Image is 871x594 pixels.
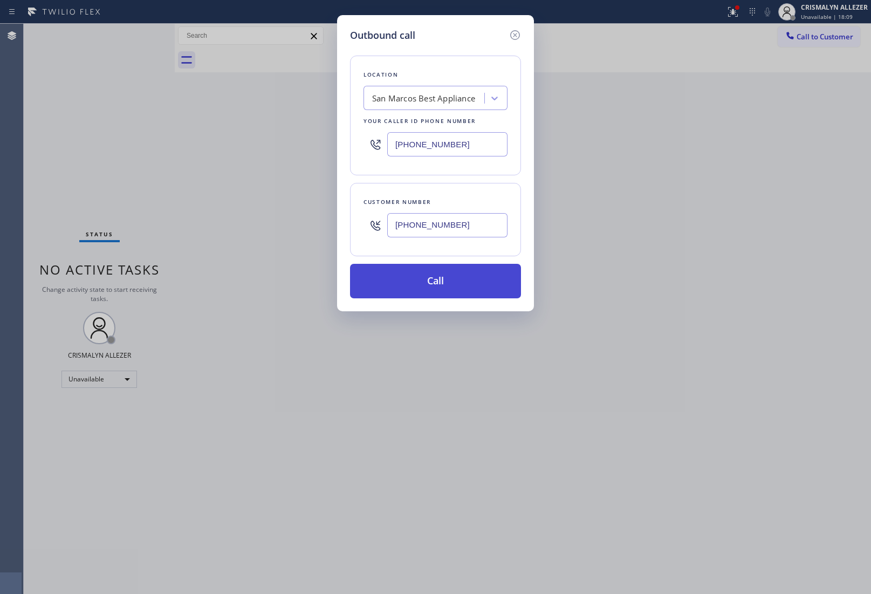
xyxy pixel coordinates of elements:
[387,132,507,156] input: (123) 456-7890
[364,115,507,127] div: Your caller id phone number
[364,196,507,208] div: Customer number
[387,213,507,237] input: (123) 456-7890
[372,92,475,105] div: San Marcos Best Appliance
[364,69,507,80] div: Location
[350,28,415,43] h5: Outbound call
[350,264,521,298] button: Call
